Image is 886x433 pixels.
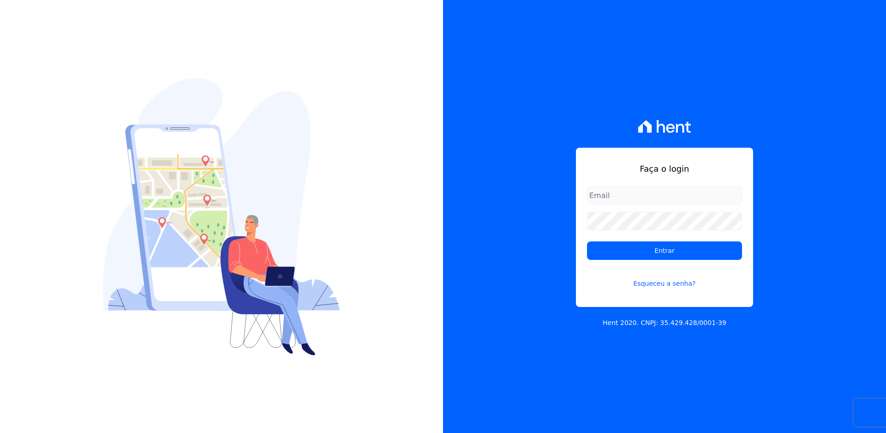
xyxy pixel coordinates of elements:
[587,162,742,175] h1: Faça o login
[103,78,340,355] img: Login
[603,318,726,328] p: Hent 2020. CNPJ: 35.429.428/0001-39
[587,186,742,204] input: Email
[587,267,742,289] a: Esqueceu a senha?
[587,241,742,260] input: Entrar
